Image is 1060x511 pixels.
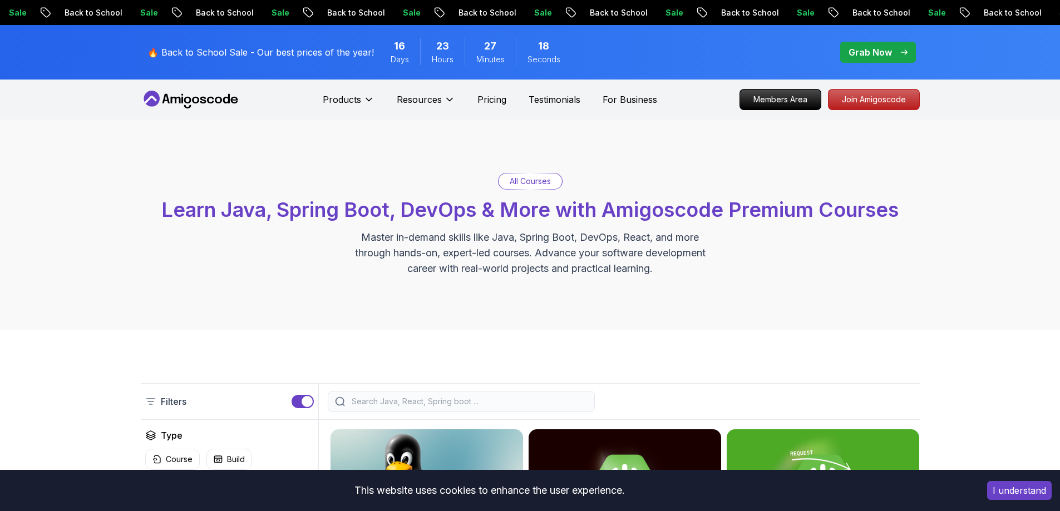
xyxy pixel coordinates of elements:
[828,89,920,110] a: Join Amigoscode
[510,176,551,187] p: All Courses
[285,7,361,18] p: Back to School
[740,90,821,110] p: Members Area
[436,38,449,54] span: 23 Hours
[811,7,886,18] p: Back to School
[417,7,492,18] p: Back to School
[624,7,659,18] p: Sale
[739,89,821,110] a: Members Area
[484,38,496,54] span: 27 Minutes
[849,46,892,59] p: Grab Now
[755,7,791,18] p: Sale
[529,93,580,106] a: Testimonials
[323,93,361,106] p: Products
[161,429,183,442] h2: Type
[145,449,200,470] button: Course
[391,54,409,65] span: Days
[206,449,252,470] button: Build
[23,7,98,18] p: Back to School
[942,7,1018,18] p: Back to School
[476,54,505,65] span: Minutes
[98,7,134,18] p: Sale
[987,481,1052,500] button: Accept cookies
[230,7,265,18] p: Sale
[477,93,506,106] a: Pricing
[343,230,717,276] p: Master in-demand skills like Java, Spring Boot, DevOps, React, and more through hands-on, expert-...
[154,7,230,18] p: Back to School
[161,395,186,408] p: Filters
[361,7,397,18] p: Sale
[161,197,899,222] span: Learn Java, Spring Boot, DevOps & More with Amigoscode Premium Courses
[527,54,560,65] span: Seconds
[492,7,528,18] p: Sale
[829,90,919,110] p: Join Amigoscode
[227,454,245,465] p: Build
[8,478,970,503] div: This website uses cookies to enhance the user experience.
[394,38,405,54] span: 16 Days
[1018,7,1053,18] p: Sale
[397,93,442,106] p: Resources
[548,7,624,18] p: Back to School
[166,454,193,465] p: Course
[147,46,374,59] p: 🔥 Back to School Sale - Our best prices of the year!
[323,93,374,115] button: Products
[397,93,455,115] button: Resources
[886,7,922,18] p: Sale
[538,38,549,54] span: 18 Seconds
[679,7,755,18] p: Back to School
[603,93,657,106] a: For Business
[432,54,453,65] span: Hours
[349,396,588,407] input: Search Java, React, Spring boot ...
